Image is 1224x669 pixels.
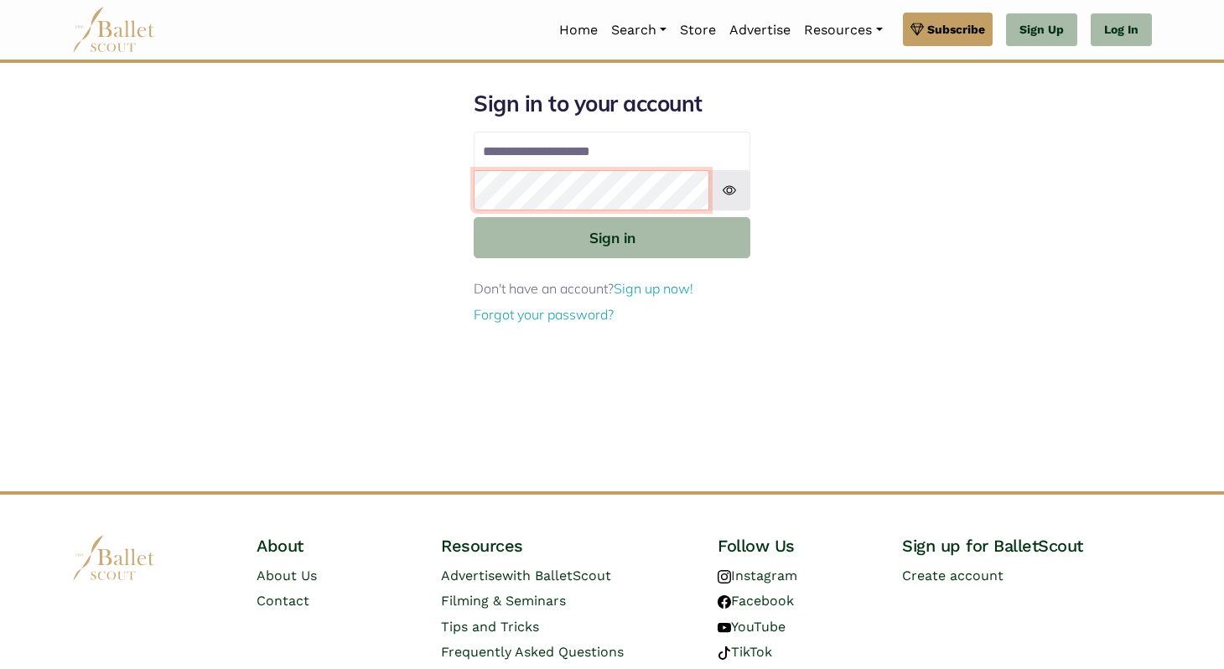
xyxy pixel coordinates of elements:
[441,644,624,660] a: Frequently Asked Questions
[502,568,611,583] span: with BalletScout
[474,278,750,300] p: Don't have an account?
[604,13,673,48] a: Search
[903,13,993,46] a: Subscribe
[718,621,731,635] img: youtube logo
[718,644,772,660] a: TikTok
[441,568,611,583] a: Advertisewith BalletScout
[441,535,691,557] h4: Resources
[614,280,693,297] a: Sign up now!
[902,568,1004,583] a: Create account
[673,13,723,48] a: Store
[718,570,731,583] img: instagram logo
[723,13,797,48] a: Advertise
[718,535,875,557] h4: Follow Us
[718,568,797,583] a: Instagram
[1006,13,1077,47] a: Sign Up
[718,646,731,660] img: tiktok logo
[474,90,750,118] h1: Sign in to your account
[474,217,750,258] button: Sign in
[718,593,794,609] a: Facebook
[474,306,614,323] a: Forgot your password?
[257,568,317,583] a: About Us
[718,595,731,609] img: facebook logo
[72,535,156,581] img: logo
[257,535,414,557] h4: About
[797,13,889,48] a: Resources
[441,619,539,635] a: Tips and Tricks
[257,593,309,609] a: Contact
[1091,13,1152,47] a: Log In
[552,13,604,48] a: Home
[718,619,786,635] a: YouTube
[902,535,1152,557] h4: Sign up for BalletScout
[441,593,566,609] a: Filming & Seminars
[927,20,985,39] span: Subscribe
[910,20,924,39] img: gem.svg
